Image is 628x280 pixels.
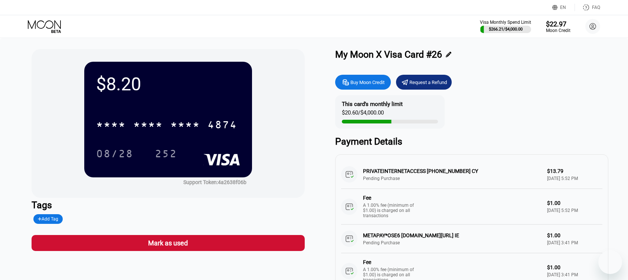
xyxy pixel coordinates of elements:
[32,235,305,251] div: Mark as used
[547,208,603,213] div: [DATE] 5:52 PM
[183,179,246,185] div: Support Token:4a2638f06b
[91,144,139,163] div: 08/28
[149,144,183,163] div: 252
[396,75,452,90] div: Request a Refund
[342,101,403,107] div: This card’s monthly limit
[547,200,603,206] div: $1.00
[335,75,391,90] div: Buy Moon Credit
[341,189,602,225] div: FeeA 1.00% fee (minimum of $1.00) is charged on all transactions$1.00[DATE] 5:52 PM
[598,250,622,274] iframe: Button to launch messaging window
[546,20,570,33] div: $22.97Moon Credit
[335,49,442,60] div: My Moon X Visa Card #26
[155,149,177,161] div: 252
[96,74,240,95] div: $8.20
[363,195,415,201] div: Fee
[592,5,600,10] div: FAQ
[38,216,59,222] div: Add Tag
[183,179,246,185] div: Support Token: 4a2638f06b
[480,20,531,33] div: Visa Monthly Spend Limit$266.21/$4,000.00
[480,20,531,25] div: Visa Monthly Spend Limit
[547,264,603,270] div: $1.00
[207,120,237,132] div: 4874
[342,109,384,120] div: $20.60 / $4,000.00
[546,28,570,33] div: Moon Credit
[32,200,305,210] div: Tags
[560,5,566,10] div: EN
[96,149,133,161] div: 08/28
[409,79,447,86] div: Request a Refund
[552,4,575,11] div: EN
[148,239,188,247] div: Mark as used
[575,4,600,11] div: FAQ
[547,272,603,277] div: [DATE] 3:41 PM
[363,203,419,218] div: A 1.00% fee (minimum of $1.00) is charged on all transactions
[489,27,523,32] div: $266.21 / $4,000.00
[546,20,570,28] div: $22.97
[33,214,63,224] div: Add Tag
[335,136,608,147] div: Payment Details
[363,259,415,265] div: Fee
[350,79,385,86] div: Buy Moon Credit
